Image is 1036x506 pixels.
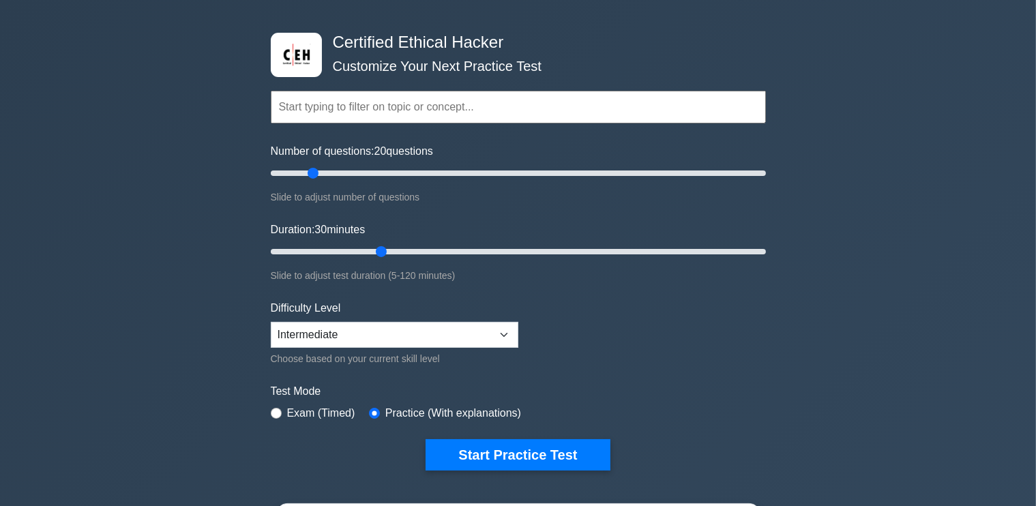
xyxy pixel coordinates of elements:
input: Start typing to filter on topic or concept... [271,91,766,123]
button: Start Practice Test [426,439,610,471]
label: Test Mode [271,383,766,400]
label: Practice (With explanations) [385,405,521,421]
span: 20 [374,145,387,157]
div: Choose based on your current skill level [271,351,518,367]
div: Slide to adjust number of questions [271,189,766,205]
div: Slide to adjust test duration (5-120 minutes) [271,267,766,284]
h4: Certified Ethical Hacker [327,33,699,53]
label: Difficulty Level [271,300,341,316]
label: Number of questions: questions [271,143,433,160]
label: Duration: minutes [271,222,366,238]
span: 30 [314,224,327,235]
label: Exam (Timed) [287,405,355,421]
